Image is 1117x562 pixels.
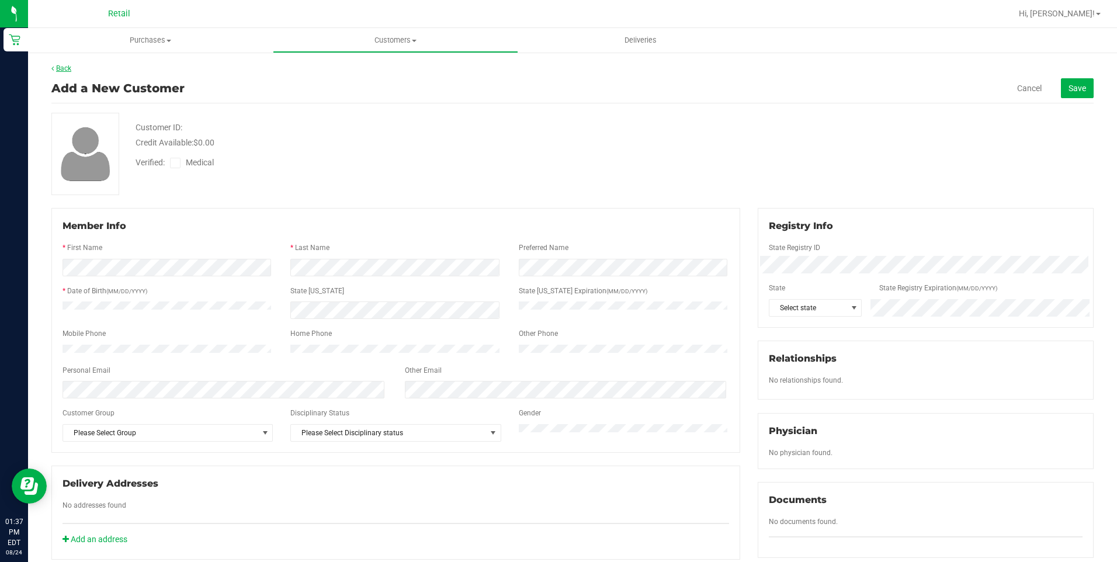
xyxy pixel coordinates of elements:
span: select [258,425,272,441]
div: Credit Available: [136,137,648,149]
div: Customer ID: [136,122,182,134]
span: No physician found. [769,449,832,457]
button: Save [1061,78,1094,98]
a: Add an address [63,535,127,544]
a: Customers [273,28,518,53]
label: No relationships found. [769,375,843,386]
label: First Name [67,242,102,253]
span: Deliveries [609,35,672,46]
p: 08/24 [5,548,23,557]
label: State Registry Expiration [879,283,997,293]
label: Mobile Phone [63,328,106,339]
span: (MM/DD/YYYY) [106,288,147,294]
label: Preferred Name [519,242,568,253]
span: Purchases [28,35,273,46]
label: Personal Email [63,365,110,376]
label: Customer Group [63,408,115,418]
span: Registry Info [769,220,833,231]
a: Purchases [28,28,273,53]
label: State [US_STATE] Expiration [519,286,647,296]
span: Select state [769,300,847,316]
span: Retail [108,9,130,19]
span: (MM/DD/YYYY) [956,285,997,292]
span: Medical [186,157,219,169]
span: (MM/DD/YYYY) [606,288,647,294]
span: Delivery Addresses [63,478,158,489]
span: select [486,425,501,441]
label: Gender [519,408,541,418]
span: Hi, [PERSON_NAME]! [1019,9,1095,18]
span: Customers [273,35,517,46]
label: Other Phone [519,328,558,339]
span: Documents [769,494,827,505]
label: State [769,283,785,293]
label: Other Email [405,365,442,376]
a: Deliveries [518,28,763,53]
span: Please Select Group [63,425,258,441]
label: Date of Birth [67,286,147,296]
span: Member Info [63,220,126,231]
span: No documents found. [769,518,838,526]
img: user-icon.png [55,124,116,184]
iframe: Resource center [12,469,47,504]
label: No addresses found [63,500,126,511]
label: State [US_STATE] [290,286,344,296]
span: Please Select Disciplinary status [291,425,485,441]
a: Cancel [1017,82,1042,94]
span: Verified: [136,157,170,169]
span: $0.00 [193,138,214,147]
inline-svg: Retail [9,34,20,46]
label: Disciplinary Status [290,408,349,418]
p: 01:37 PM EDT [5,516,23,548]
label: Home Phone [290,328,332,339]
span: Save [1069,84,1086,93]
span: Physician [769,425,817,436]
label: Last Name [295,242,329,253]
span: Relationships [769,353,837,364]
label: State Registry ID [769,242,820,253]
div: Add a New Customer [51,79,185,97]
a: Back [51,64,71,72]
